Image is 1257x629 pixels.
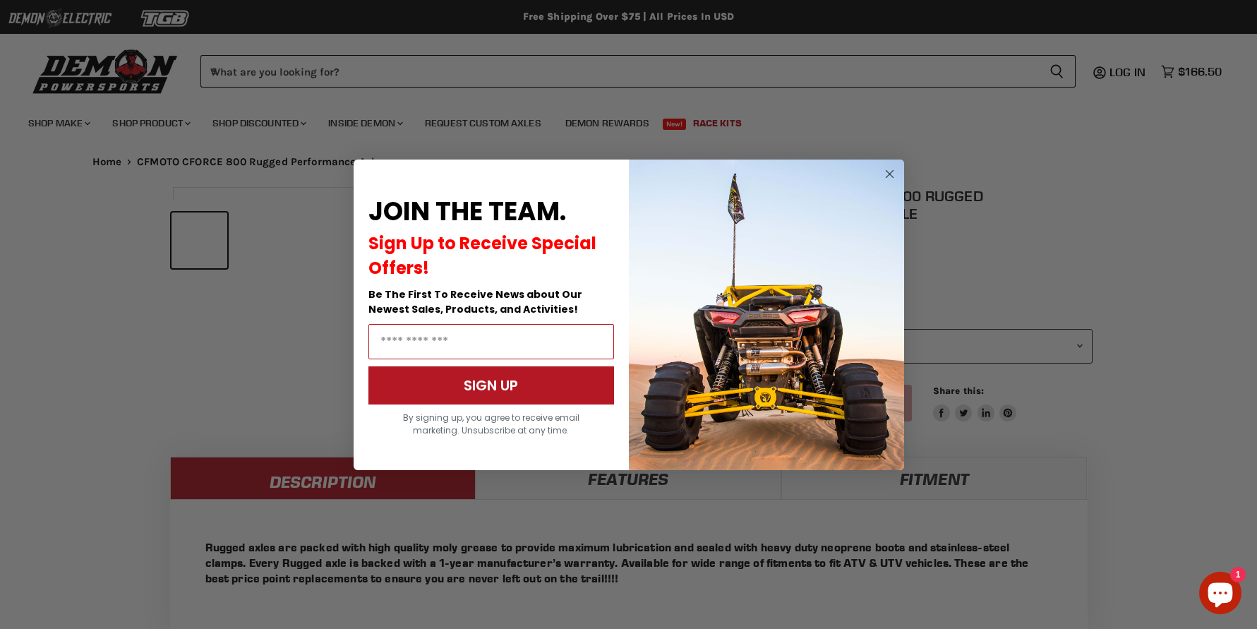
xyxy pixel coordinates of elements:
img: a9095488-b6e7-41ba-879d-588abfab540b.jpeg [629,160,904,470]
inbox-online-store-chat: Shopify online store chat [1195,572,1246,618]
input: Email Address [368,324,614,359]
span: By signing up, you agree to receive email marketing. Unsubscribe at any time. [403,412,579,436]
button: SIGN UP [368,366,614,405]
span: Be The First To Receive News about Our Newest Sales, Products, and Activities! [368,287,582,316]
span: JOIN THE TEAM. [368,193,566,229]
span: Sign Up to Receive Special Offers! [368,232,596,280]
button: Close dialog [881,165,898,183]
